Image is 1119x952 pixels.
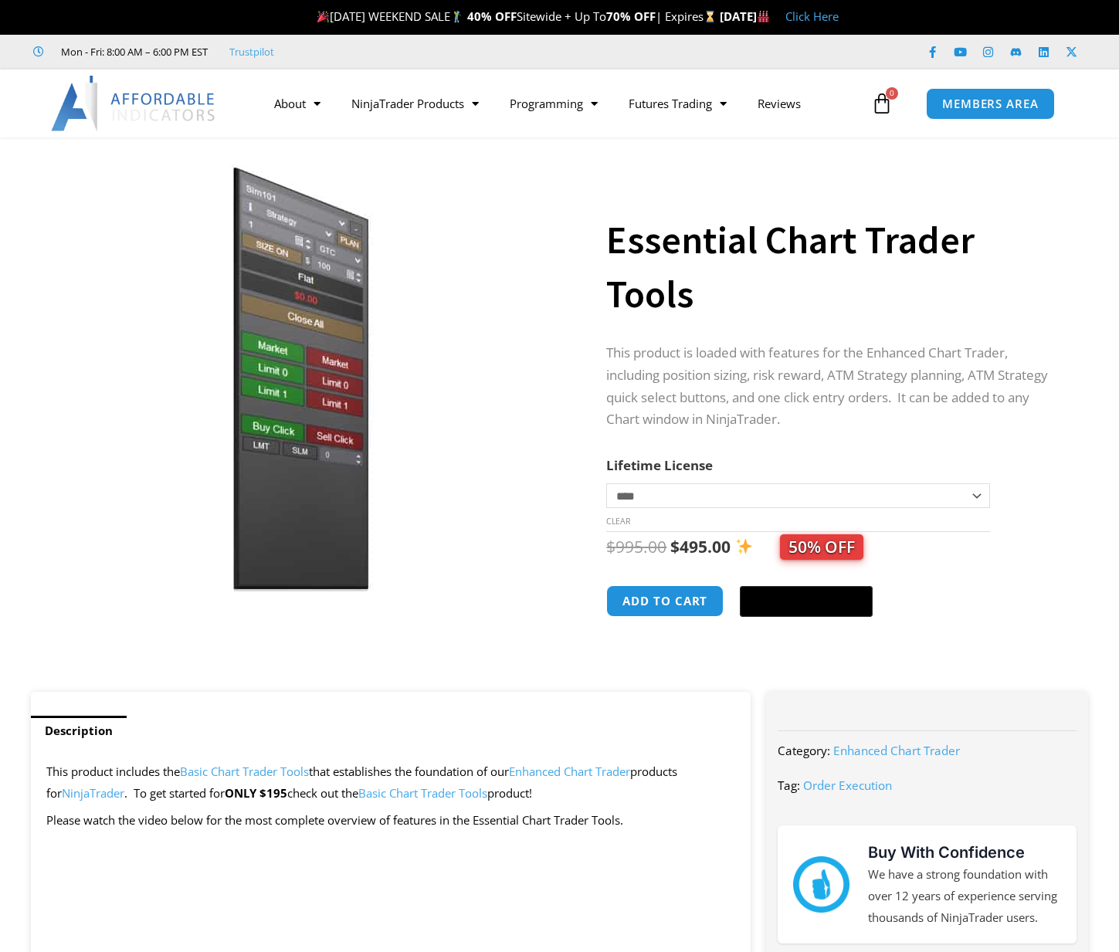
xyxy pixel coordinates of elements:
span: Mon - Fri: 8:00 AM – 6:00 PM EST [57,42,208,61]
a: Clear options [606,516,630,527]
img: 🏭 [758,11,769,22]
h3: Buy With Confidence [868,841,1061,864]
img: 🎉 [317,11,329,22]
a: 0 [848,81,916,126]
a: MEMBERS AREA [926,88,1055,120]
strong: [DATE] [720,8,770,24]
a: Trustpilot [229,42,274,61]
p: This product is loaded with features for the Enhanced Chart Trader, including position sizing, ri... [606,342,1057,432]
p: This product includes the that establishes the foundation of our products for . To get started for [46,761,736,805]
h1: Essential Chart Trader Tools [606,213,1057,321]
p: We have a strong foundation with over 12 years of experience serving thousands of NinjaTrader users. [868,864,1061,929]
span: $ [670,536,680,557]
a: Reviews [742,86,816,121]
button: Add to cart [606,585,724,617]
strong: 70% OFF [606,8,656,24]
strong: ONLY $195 [225,785,287,801]
span: MEMBERS AREA [942,98,1039,110]
img: 🏌️‍♂️ [451,11,463,22]
img: ✨ [736,538,752,554]
button: Buy with GPay [740,586,873,617]
span: Tag: [778,778,800,793]
span: check out the product! [287,785,532,801]
bdi: 495.00 [670,536,731,557]
a: NinjaTrader [62,785,124,801]
label: Lifetime License [606,456,713,474]
span: [DATE] WEEKEND SALE Sitewide + Up To | Expires [314,8,719,24]
span: 0 [886,87,898,100]
a: NinjaTrader Products [336,86,494,121]
a: About [259,86,336,121]
span: Category: [778,743,830,758]
a: Futures Trading [613,86,742,121]
span: $ [606,536,615,557]
strong: 40% OFF [467,8,517,24]
img: mark thumbs good 43913 | Affordable Indicators – NinjaTrader [793,856,849,912]
a: Basic Chart Trader Tools [180,764,309,779]
img: ⌛ [704,11,716,22]
a: Enhanced Chart Trader [509,764,630,779]
a: Basic Chart Trader Tools [358,785,487,801]
a: Order Execution [803,778,892,793]
img: Essential Chart Trader Tools [53,164,549,591]
a: Enhanced Chart Trader [833,743,960,758]
nav: Menu [259,86,867,121]
p: Please watch the video below for the most complete overview of features in the Essential Chart Tr... [46,810,736,832]
a: Description [31,716,127,746]
a: Click Here [785,8,839,24]
span: 50% OFF [780,534,863,560]
bdi: 995.00 [606,536,666,557]
img: LogoAI | Affordable Indicators – NinjaTrader [51,76,217,131]
a: Programming [494,86,613,121]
